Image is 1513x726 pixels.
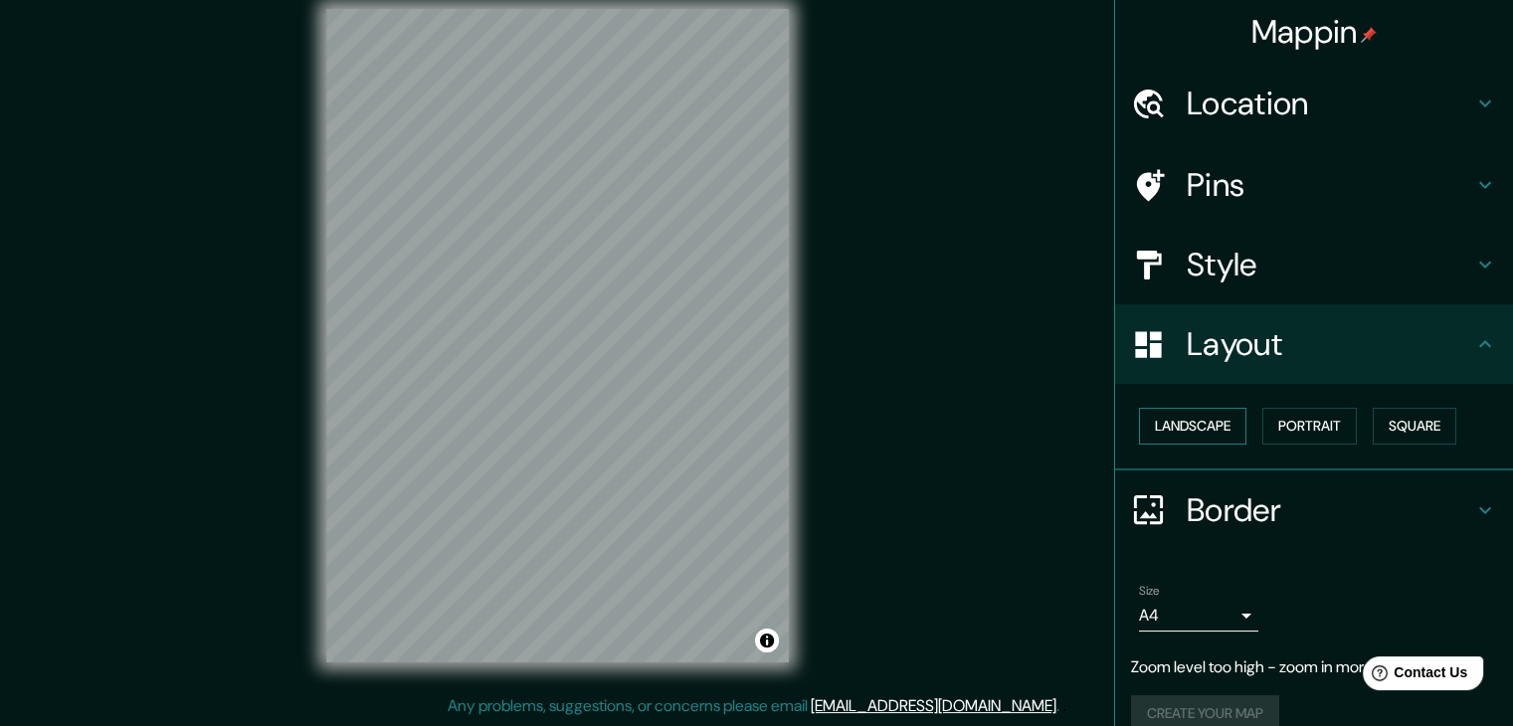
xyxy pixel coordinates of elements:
[1139,582,1160,599] label: Size
[811,695,1056,716] a: [EMAIL_ADDRESS][DOMAIN_NAME]
[1115,470,1513,550] div: Border
[1062,694,1066,718] div: .
[1059,694,1062,718] div: .
[1115,145,1513,225] div: Pins
[1139,408,1246,445] button: Landscape
[1187,324,1473,364] h4: Layout
[1361,27,1377,43] img: pin-icon.png
[1187,165,1473,205] h4: Pins
[1187,245,1473,284] h4: Style
[1115,225,1513,304] div: Style
[1131,655,1497,679] p: Zoom level too high - zoom in more
[1187,84,1473,123] h4: Location
[1115,64,1513,143] div: Location
[448,694,1059,718] p: Any problems, suggestions, or concerns please email .
[755,629,779,652] button: Toggle attribution
[1262,408,1357,445] button: Portrait
[1139,600,1258,632] div: A4
[326,9,789,662] canvas: Map
[1251,12,1378,52] h4: Mappin
[1115,304,1513,384] div: Layout
[1373,408,1456,445] button: Square
[1187,490,1473,530] h4: Border
[1336,648,1491,704] iframe: Help widget launcher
